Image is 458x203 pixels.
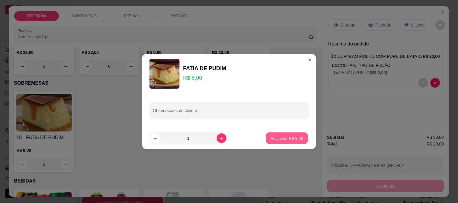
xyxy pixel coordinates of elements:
p: R$ 8,00 [183,74,226,82]
input: Observações do cliente [153,110,305,116]
button: Close [305,55,315,65]
div: FATIA DE PUDIM [183,64,226,73]
img: product-image [149,59,180,89]
button: Adicionar R$ 8,00 [266,133,308,144]
button: decrease-product-quantity [151,133,160,143]
button: increase-product-quantity [217,133,226,143]
p: Adicionar R$ 8,00 [271,135,303,141]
